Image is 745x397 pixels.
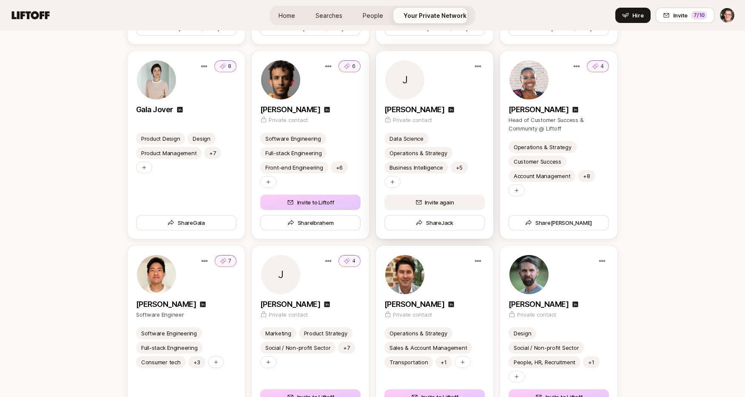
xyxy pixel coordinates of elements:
button: 7 [215,255,236,267]
p: Private contact [517,310,556,319]
p: J [278,269,284,280]
button: Invite7/10 [656,8,714,23]
p: Private contact [393,116,432,124]
button: ShareGala [136,215,236,230]
p: People, HR, Recruitment [514,358,575,366]
span: People [363,11,383,20]
span: Hire [632,11,644,20]
p: Software Engineering [265,134,321,143]
button: 4 [587,60,609,72]
p: +8 [583,172,590,180]
button: ShareIbrahem [260,215,361,230]
img: 5eba23db_9e76_4775_9dcf_9a5874c87e49.jpg [509,255,549,294]
p: +7 [343,343,350,352]
p: Marketing [265,329,291,337]
p: +1 [441,358,446,366]
span: Share [PERSON_NAME] [525,218,592,227]
p: [PERSON_NAME] [260,104,320,116]
p: Private contact [269,310,308,319]
p: Design [193,134,210,143]
span: Share [PERSON_NAME] [401,24,468,32]
span: Invite again [404,198,465,207]
button: 6 [338,60,361,72]
div: Transportation [390,358,428,366]
p: Sales & Account Management [390,343,467,352]
button: 4 [338,255,361,267]
p: Data Science [390,134,424,143]
p: Operations & Strategy [390,149,447,157]
p: Product Management [141,149,196,157]
span: Share [PERSON_NAME] [277,24,344,32]
img: ae933fb3_00c3_4515_a569_f859519ed0a3.jpg [385,255,424,294]
p: Full-stack Engineering [265,149,321,157]
p: +6 [336,163,343,172]
p: [PERSON_NAME] [384,104,444,116]
span: Share Ibrahem [287,218,334,227]
p: Product Design [141,134,180,143]
p: Account Management [514,172,570,180]
p: [PERSON_NAME] [384,298,444,310]
p: Private contact [393,310,432,319]
p: Social / Non-profit Sector [265,343,330,352]
p: 6 [352,62,355,70]
img: c3894d86_b3f1_4e23_a0e4_4d923f503b0e.jpg [137,255,176,294]
span: Share Gala [168,218,205,227]
div: Consumer tech [141,358,181,366]
p: [PERSON_NAME] [136,298,196,310]
p: Operations & Strategy [514,143,572,151]
img: 2ae0c116_b0dd_4a68_a490_2e3fdd1088d2.jfif [261,60,300,99]
p: Front-end Engineering [265,163,323,172]
span: Your Private Network [404,11,466,20]
img: ACg8ocKhcGRvChYzWN2dihFRyxedT7mU-5ndcsMXykEoNcm4V62MVdan=s160-c [137,60,176,99]
button: Share[PERSON_NAME] [509,20,609,36]
span: Invite [673,11,688,20]
div: +1 [588,358,594,366]
a: Searches [309,8,349,23]
p: 4 [352,257,355,265]
button: Eric Smith [719,8,735,23]
p: Operations & Strategy [390,329,447,337]
p: +3 [193,358,200,366]
img: dbb69939_042d_44fe_bb10_75f74df84f7f.jpg [509,60,549,99]
p: 7 [228,257,231,265]
p: Design [514,329,531,337]
p: Product Strategy [304,329,347,337]
button: Share[PERSON_NAME] [509,215,609,230]
span: Share [PERSON_NAME] [153,24,220,32]
p: Head of Customer Success & Community @ Liftoff [509,116,609,133]
p: [PERSON_NAME] [260,298,320,310]
p: 8 [228,62,231,70]
p: Customer Success [514,157,561,166]
img: Eric Smith [720,8,734,23]
span: Share Jack [416,218,453,227]
p: 4 [600,62,604,70]
button: 8 [214,60,236,72]
p: +5 [456,163,463,172]
p: Software Engineering [141,329,197,337]
a: 4[PERSON_NAME]Head of Customer Success & Community @ LiftoffOperations & StrategyCustomer Success... [500,51,617,239]
p: Full-stack Engineering [141,343,197,352]
div: 7 /10 [691,11,707,20]
button: Share[PERSON_NAME] [260,20,361,36]
button: Share[PERSON_NAME] [384,20,485,36]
